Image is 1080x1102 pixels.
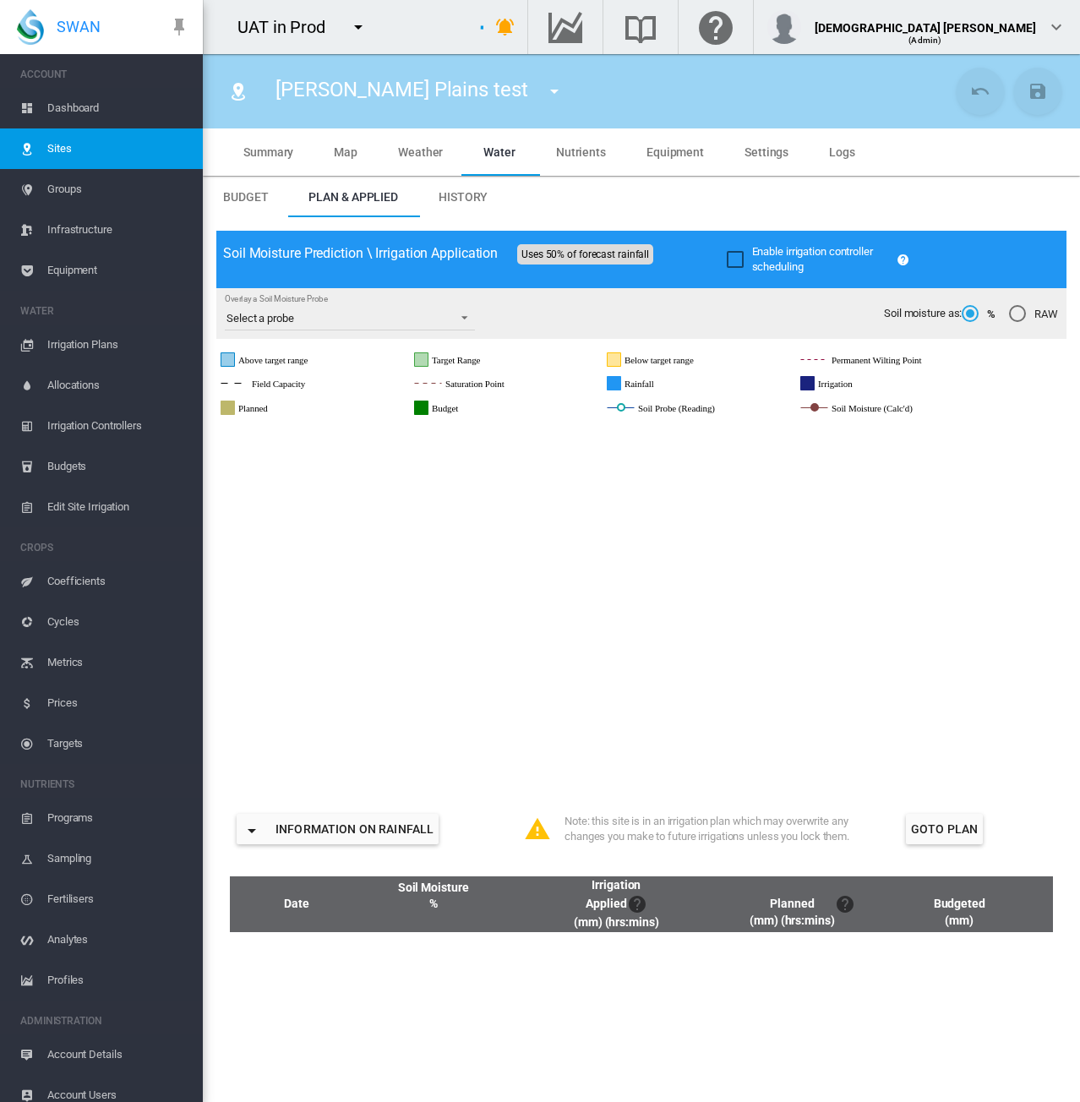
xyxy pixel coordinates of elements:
[483,145,515,159] span: Water
[415,376,566,391] g: Saturation Point
[275,78,528,101] span: [PERSON_NAME] Plains test
[47,487,189,527] span: Edit Site Irrigation
[885,876,1053,931] th: Budgeted (mm)
[243,145,293,159] span: Summary
[908,35,941,45] span: (Admin)
[221,352,374,368] g: Above target range
[237,814,439,844] button: icon-menu-downInformation on Rainfall
[47,838,189,879] span: Sampling
[695,17,736,37] md-icon: Click here for help
[47,406,189,446] span: Irrigation Controllers
[556,145,606,159] span: Nutrients
[47,250,189,291] span: Equipment
[47,365,189,406] span: Allocations
[47,128,189,169] span: Sites
[169,17,189,37] md-icon: icon-pin
[47,919,189,960] span: Analytes
[627,894,647,914] md-icon: Runtimes shown here are estimates based on total irrigation applied and block application rates.
[228,81,248,101] md-icon: icon-map-marker-radius
[47,683,189,723] span: Prices
[226,312,294,325] div: Select a probe
[350,876,516,931] th: Soil Moisture %
[801,352,990,368] g: Permanent Wilting Point
[488,10,522,44] button: icon-bell-ring
[221,401,321,416] g: Planned
[495,17,515,37] md-icon: icon-bell-ring
[415,352,540,368] g: Target Range
[608,376,705,391] g: Rainfall
[517,244,653,265] span: Uses 50% of forecast rainfall
[544,81,565,101] md-icon: icon-menu-down
[237,15,341,39] div: UAT in Prod
[801,401,976,416] g: Soil Moisture (Calc'd)
[221,376,363,391] g: Field Capacity
[565,814,886,844] div: Note: this site is in an irrigation plan which may overwrite any changes you make to future irrig...
[1046,17,1066,37] md-icon: icon-chevron-down
[727,244,890,275] md-checkbox: Enable irrigation controller scheduling
[801,376,908,391] g: Irrigation
[348,17,368,37] md-icon: icon-menu-down
[47,879,189,919] span: Fertilisers
[334,145,357,159] span: Map
[884,306,962,321] span: Soil moisture as:
[516,876,716,931] th: Irrigation Applied (mm) (hrs:mins)
[415,401,511,416] g: Budget
[47,723,189,764] span: Targets
[223,245,498,261] span: Soil Moisture Prediction \ Irrigation Application
[398,145,443,159] span: Weather
[957,68,1004,115] button: Cancel Changes
[815,13,1036,30] div: [DEMOGRAPHIC_DATA] [PERSON_NAME]
[308,190,398,204] span: Plan & Applied
[17,9,44,45] img: SWAN-Landscape-Logo-Colour-drop.png
[620,17,661,37] md-icon: Search the knowledge base
[20,297,189,325] span: WATER
[47,798,189,838] span: Programs
[970,81,990,101] md-icon: icon-undo
[829,145,855,159] span: Logs
[47,88,189,128] span: Dashboard
[225,305,475,330] md-select: Overlay a Soil Moisture Probe: Select a probe
[20,771,189,798] span: NUTRIENTS
[545,17,586,37] md-icon: Go to the Data Hub
[341,10,375,44] button: icon-menu-down
[752,245,873,273] span: Enable irrigation controller scheduling
[47,210,189,250] span: Infrastructure
[221,74,255,108] button: Click to go to list of Sites
[537,74,571,108] button: icon-menu-down
[47,169,189,210] span: Groups
[1009,306,1058,322] md-radio-button: RAW
[47,325,189,365] span: Irrigation Plans
[20,61,189,88] span: ACCOUNT
[1028,81,1048,101] md-icon: icon-content-save
[242,821,262,841] md-icon: icon-menu-down
[906,814,983,844] button: Goto Plan
[767,10,801,44] img: profile.jpg
[608,352,759,368] g: Below target range
[745,145,788,159] span: Settings
[439,190,488,204] span: History
[57,16,101,37] span: SWAN
[47,1034,189,1075] span: Account Details
[47,960,189,1001] span: Profiles
[223,190,268,204] span: Budget
[717,880,884,930] div: Planned (mm) (hrs:mins)
[47,446,189,487] span: Budgets
[1014,68,1061,115] button: Save Changes
[962,306,995,322] md-radio-button: %
[47,642,189,683] span: Metrics
[230,876,350,931] th: Date
[646,145,704,159] span: Equipment
[20,534,189,561] span: CROPS
[20,1007,189,1034] span: ADMINISTRATION
[608,401,779,416] g: Soil Probe (Reading)
[47,602,189,642] span: Cycles
[47,561,189,602] span: Coefficients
